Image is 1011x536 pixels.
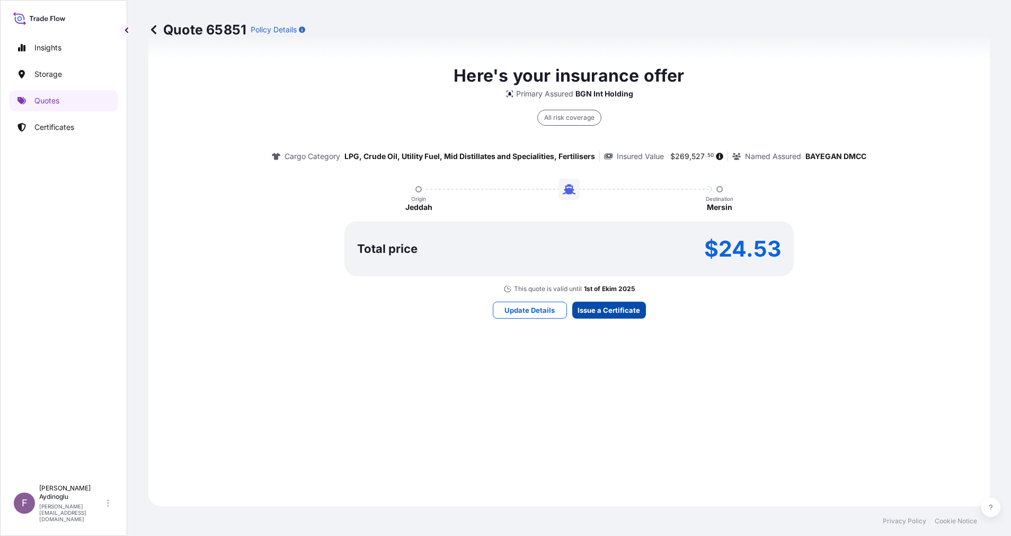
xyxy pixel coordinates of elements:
span: . [705,154,707,157]
p: Primary Assured [516,89,573,99]
span: 50 [707,154,714,157]
p: Named Assured [745,151,801,162]
a: Cookie Notice [935,517,977,525]
button: Update Details [493,302,567,319]
a: Storage [9,64,118,85]
p: Insured Value [617,151,664,162]
p: 1st of Ekim 2025 [584,285,635,293]
p: Mersin [707,202,732,213]
p: Destination [706,196,733,202]
span: $ [670,153,675,160]
p: Jeddah [405,202,432,213]
p: Storage [34,69,62,80]
p: LPG, Crude Oil, Utility Fuel, Mid Distillates and Specialities, Fertilisers [344,151,595,162]
span: , [689,153,691,160]
button: Issue a Certificate [572,302,646,319]
p: This quote is valid until [514,285,582,293]
p: Origin [411,196,426,202]
p: Total price [357,243,418,254]
p: Issue a Certificate [578,305,640,315]
p: BGN Int Holding [575,89,633,99]
a: Insights [9,37,118,58]
div: All risk coverage [537,110,601,126]
p: Quote 65851 [148,21,246,38]
p: Insights [34,42,61,53]
a: Certificates [9,117,118,138]
p: [PERSON_NAME][EMAIL_ADDRESS][DOMAIN_NAME] [39,503,105,522]
p: Quotes [34,95,59,106]
p: BAYEGAN DMCC [805,151,866,162]
span: F [22,498,28,508]
p: Certificates [34,122,74,133]
p: Here's your insurance offer [454,63,684,89]
span: 527 [691,153,705,160]
p: $24.53 [704,240,781,257]
span: 269 [675,153,689,160]
a: Quotes [9,90,118,111]
a: Privacy Policy [883,517,926,525]
p: [PERSON_NAME] Aydinoglu [39,484,105,501]
p: Cargo Category [285,151,340,162]
p: Policy Details [251,24,297,35]
p: Update Details [504,305,555,315]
